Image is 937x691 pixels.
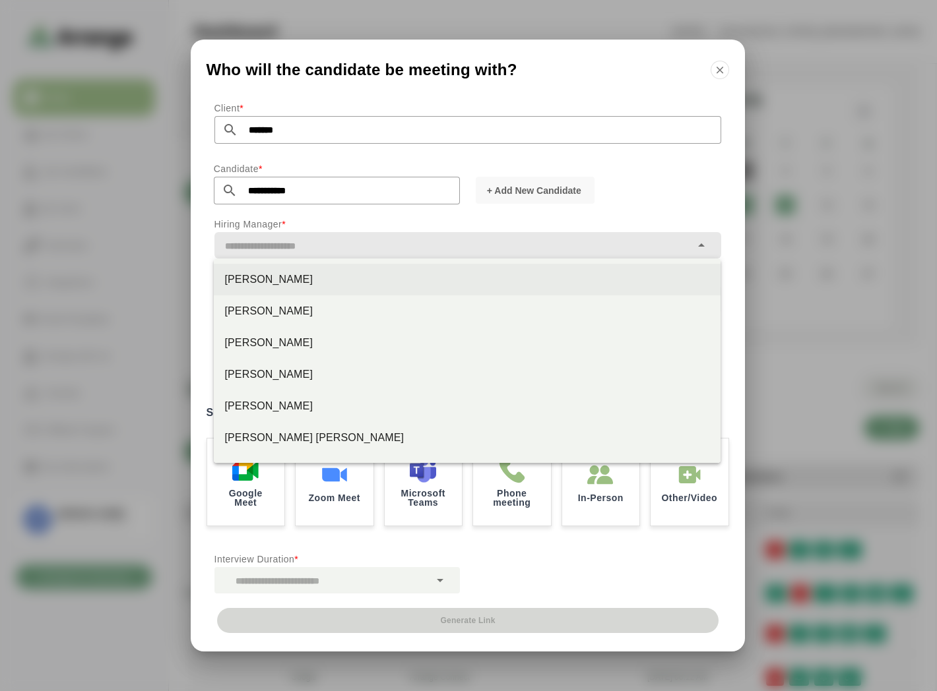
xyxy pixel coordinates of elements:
img: In-Person [587,462,614,488]
img: In-Person [676,462,703,488]
div: [PERSON_NAME] [224,462,710,477]
div: [PERSON_NAME] [224,398,710,414]
label: Select a meeting mode [207,404,729,422]
p: Phone meeting [484,489,540,507]
p: Client [214,100,721,116]
p: Other/Video [661,493,717,502]
div: [PERSON_NAME] [224,367,710,382]
p: Microsoft Teams [395,489,452,507]
span: + Add New Candidate [486,184,581,197]
img: Google Meet [232,457,259,483]
img: Zoom Meet [321,462,348,488]
img: Phone meeting [499,457,525,483]
img: Microsoft Teams [410,457,436,483]
p: In-Person [578,493,624,502]
div: [PERSON_NAME] [224,335,710,351]
p: Zoom Meet [309,493,360,502]
span: Who will the candidate be meeting with? [207,62,517,78]
p: Hiring Manager [214,216,721,232]
p: Interview Duration [214,551,460,567]
p: Candidate [214,161,460,177]
button: + Add New Candidate [476,177,595,204]
div: [PERSON_NAME] [224,272,710,287]
div: [PERSON_NAME] [PERSON_NAME] [224,430,710,446]
div: [PERSON_NAME] [224,303,710,319]
p: Google Meet [218,489,275,507]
